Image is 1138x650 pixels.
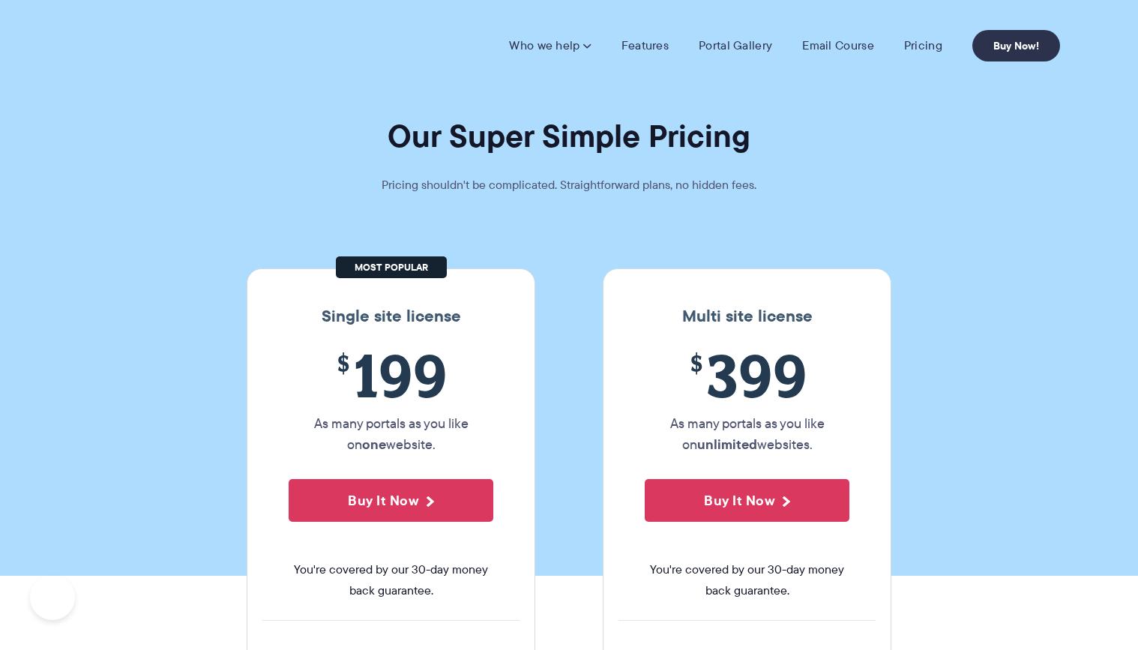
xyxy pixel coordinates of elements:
span: 199 [289,341,493,409]
span: You're covered by our 30-day money back guarantee. [289,559,493,601]
p: As many portals as you like on websites. [645,413,849,455]
p: Pricing shouldn't be complicated. Straightforward plans, no hidden fees. [344,175,794,196]
a: Buy Now! [972,30,1060,61]
span: 399 [645,341,849,409]
a: Email Course [802,38,874,53]
a: Portal Gallery [699,38,772,53]
h3: Multi site license [618,307,876,326]
h3: Single site license [262,307,520,326]
p: As many portals as you like on website. [289,413,493,455]
strong: one [362,434,386,454]
span: You're covered by our 30-day money back guarantee. [645,559,849,601]
a: Pricing [904,38,942,53]
strong: unlimited [697,434,757,454]
a: Features [621,38,669,53]
button: Buy It Now [289,479,493,522]
a: Who we help [509,38,591,53]
button: Buy It Now [645,479,849,522]
iframe: Toggle Customer Support [30,575,75,620]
